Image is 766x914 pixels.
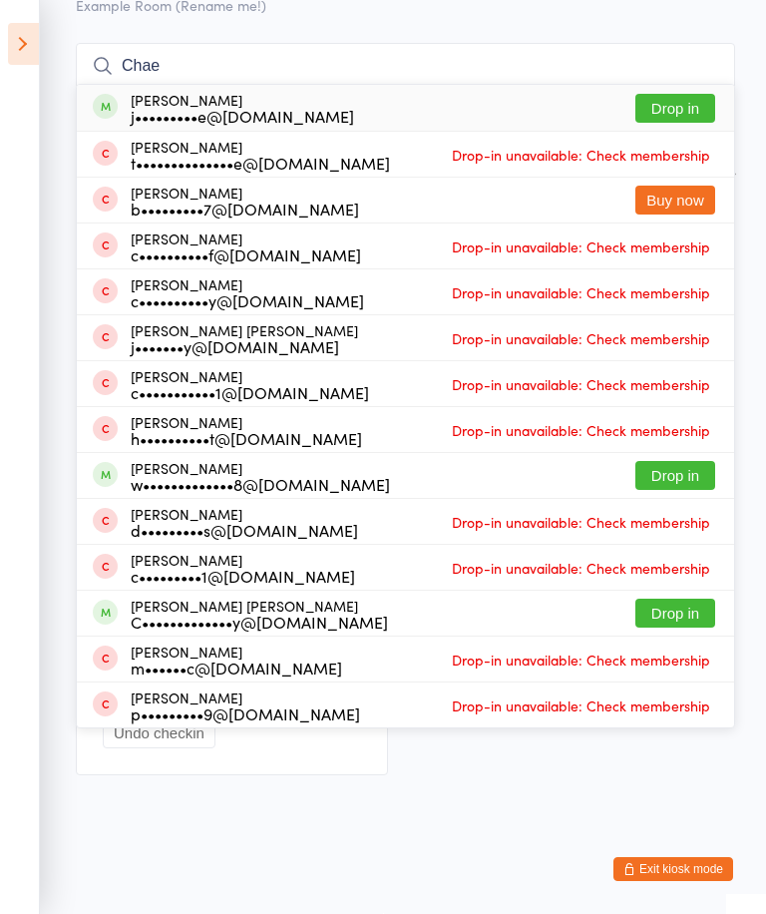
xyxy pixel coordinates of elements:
button: Buy now [635,186,715,215]
span: Drop-in unavailable: Check membership [447,277,715,307]
button: Exit kiosk mode [613,857,733,881]
input: Search [76,43,735,89]
span: Drop-in unavailable: Check membership [447,507,715,537]
div: [PERSON_NAME] [131,644,342,676]
button: Drop in [635,94,715,123]
button: Drop in [635,599,715,628]
div: h••••••••••t@[DOMAIN_NAME] [131,430,362,446]
span: Drop-in unavailable: Check membership [447,645,715,675]
div: j•••••••y@[DOMAIN_NAME] [131,338,358,354]
div: j•••••••••e@[DOMAIN_NAME] [131,108,354,124]
div: [PERSON_NAME] [131,276,364,308]
div: t••••••••••••••e@[DOMAIN_NAME] [131,155,390,171]
span: Drop-in unavailable: Check membership [447,231,715,261]
div: [PERSON_NAME] [131,414,362,446]
span: Drop-in unavailable: Check membership [447,690,715,720]
span: Drop-in unavailable: Check membership [447,553,715,583]
div: [PERSON_NAME] [131,92,354,124]
span: Drop-in unavailable: Check membership [447,415,715,445]
div: p•••••••••9@[DOMAIN_NAME] [131,705,360,721]
span: Drop-in unavailable: Check membership [447,140,715,170]
div: [PERSON_NAME] [131,460,390,492]
div: b•••••••••7@[DOMAIN_NAME] [131,201,359,217]
div: [PERSON_NAME] [131,368,369,400]
div: C•••••••••••••y@[DOMAIN_NAME] [131,614,388,630]
span: Drop-in unavailable: Check membership [447,323,715,353]
div: [PERSON_NAME] [131,689,360,721]
div: m••••••c@[DOMAIN_NAME] [131,660,342,676]
div: d•••••••••s@[DOMAIN_NAME] [131,522,358,538]
div: [PERSON_NAME] [131,506,358,538]
button: Drop in [635,461,715,490]
div: c••••••••••y@[DOMAIN_NAME] [131,292,364,308]
div: [PERSON_NAME] [131,185,359,217]
div: [PERSON_NAME] [131,230,361,262]
div: c•••••••••••1@[DOMAIN_NAME] [131,384,369,400]
div: [PERSON_NAME] [131,139,390,171]
div: [PERSON_NAME] [131,552,355,584]
div: c••••••••••f@[DOMAIN_NAME] [131,246,361,262]
div: [PERSON_NAME] [PERSON_NAME] [131,598,388,630]
span: Drop-in unavailable: Check membership [447,369,715,399]
button: Undo checkin [103,717,215,748]
div: w•••••••••••••8@[DOMAIN_NAME] [131,476,390,492]
div: [PERSON_NAME] [PERSON_NAME] [131,322,358,354]
div: c•••••••••1@[DOMAIN_NAME] [131,568,355,584]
